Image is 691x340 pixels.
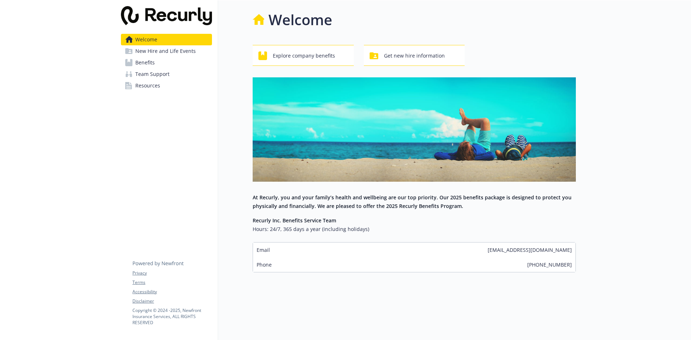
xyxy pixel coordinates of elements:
a: Accessibility [132,289,212,295]
span: Explore company benefits [273,49,335,63]
a: Disclaimer [132,298,212,304]
span: Benefits [135,57,155,68]
span: [EMAIL_ADDRESS][DOMAIN_NAME] [488,246,572,254]
span: Get new hire information [384,49,445,63]
h6: Hours: 24/7, 365 days a year (including holidays)​ [253,225,576,234]
h1: Welcome [268,9,332,31]
a: Benefits [121,57,212,68]
button: Explore company benefits [253,45,354,66]
span: Team Support [135,68,170,80]
p: Copyright © 2024 - 2025 , Newfront Insurance Services, ALL RIGHTS RESERVED [132,307,212,326]
span: [PHONE_NUMBER] [527,261,572,268]
a: Privacy [132,270,212,276]
span: Resources [135,80,160,91]
a: Terms [132,279,212,286]
a: Team Support [121,68,212,80]
img: overview page banner [253,77,576,182]
span: Phone [257,261,272,268]
a: Resources [121,80,212,91]
span: New Hire and Life Events [135,45,196,57]
strong: At Recurly, you and your family’s health and wellbeing are our top priority. Our 2025 benefits pa... [253,194,572,209]
span: Email [257,246,270,254]
a: Welcome [121,34,212,45]
strong: Recurly Inc. Benefits Service Team [253,217,336,224]
span: Welcome [135,34,157,45]
button: Get new hire information [364,45,465,66]
a: New Hire and Life Events [121,45,212,57]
